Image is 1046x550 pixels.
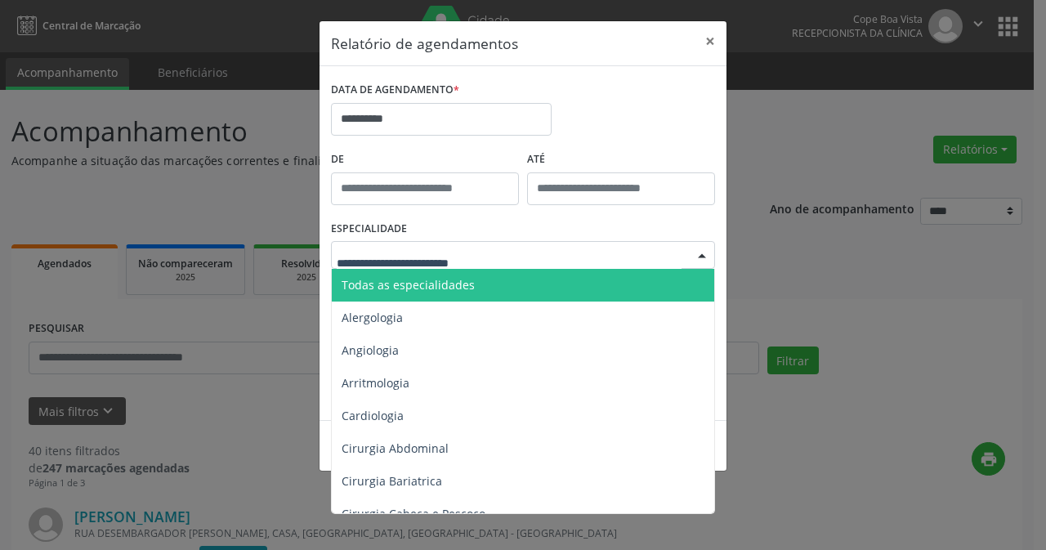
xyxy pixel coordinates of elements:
span: Cirurgia Bariatrica [342,473,442,489]
span: Angiologia [342,342,399,358]
span: Alergologia [342,310,403,325]
span: Cardiologia [342,408,404,423]
span: Cirurgia Cabeça e Pescoço [342,506,485,521]
button: Close [694,21,726,61]
label: De [331,147,519,172]
label: ESPECIALIDADE [331,217,407,242]
span: Arritmologia [342,375,409,391]
h5: Relatório de agendamentos [331,33,518,54]
label: DATA DE AGENDAMENTO [331,78,459,103]
span: Cirurgia Abdominal [342,440,449,456]
span: Todas as especialidades [342,277,475,293]
label: ATÉ [527,147,715,172]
